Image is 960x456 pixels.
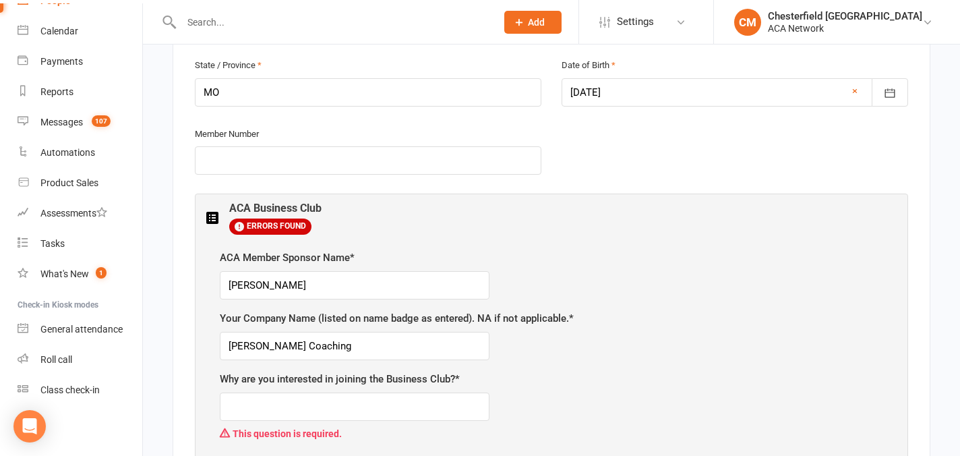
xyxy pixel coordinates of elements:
[18,47,142,77] a: Payments
[18,345,142,375] a: Roll call
[220,421,883,447] div: This question is required.
[40,117,83,127] div: Messages
[617,7,654,37] span: Settings
[528,17,545,28] span: Add
[852,83,858,99] a: ×
[18,138,142,168] a: Automations
[40,177,98,188] div: Product Sales
[18,314,142,345] a: General attendance kiosk mode
[40,56,83,67] div: Payments
[40,384,100,395] div: Class check-in
[220,250,355,266] label: ACA Member Sponsor Name *
[40,268,89,279] div: What's New
[768,10,922,22] div: Chesterfield [GEOGRAPHIC_DATA]
[768,22,922,34] div: ACA Network
[18,77,142,107] a: Reports
[96,267,107,279] span: 1
[18,375,142,405] a: Class kiosk mode
[40,26,78,36] div: Calendar
[40,324,123,335] div: General attendance
[40,86,73,97] div: Reports
[18,198,142,229] a: Assessments
[177,13,487,32] input: Search...
[734,9,761,36] div: CM
[229,202,322,215] h3: ACA Business Club
[92,115,111,127] span: 107
[562,59,616,73] label: Date of Birth
[18,168,142,198] a: Product Sales
[40,238,65,249] div: Tasks
[40,147,95,158] div: Automations
[220,310,574,326] label: Your Company Name (listed on name badge as entered). NA if not applicable. *
[18,16,142,47] a: Calendar
[40,354,72,365] div: Roll call
[40,208,107,219] div: Assessments
[504,11,562,34] button: Add
[18,229,142,259] a: Tasks
[195,59,262,73] label: State / Province
[220,371,460,387] label: Why are you interested in joining the Business Club? *
[13,410,46,443] div: Open Intercom Messenger
[195,127,259,142] label: Member Number
[18,107,142,138] a: Messages 107
[18,259,142,289] a: What's New1
[229,219,311,235] span: ERRORS FOUND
